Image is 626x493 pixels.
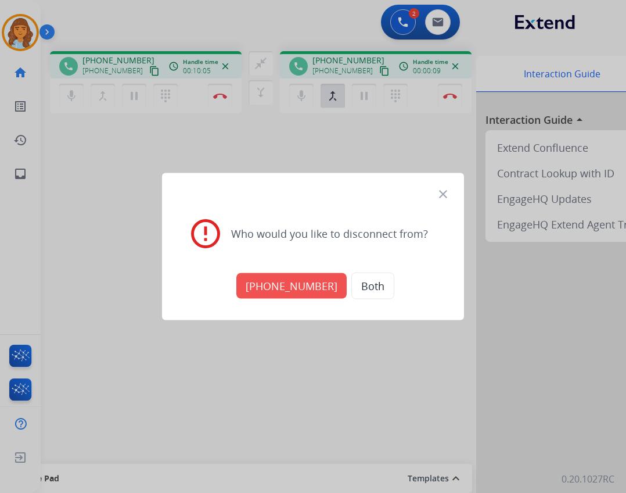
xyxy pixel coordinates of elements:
[562,472,614,486] p: 0.20.1027RC
[436,187,450,201] mat-icon: close
[351,273,394,299] button: Both
[236,273,347,299] button: [PHONE_NUMBER]
[231,225,428,241] span: Who would you like to disconnect from?
[188,216,223,251] mat-icon: error_outline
